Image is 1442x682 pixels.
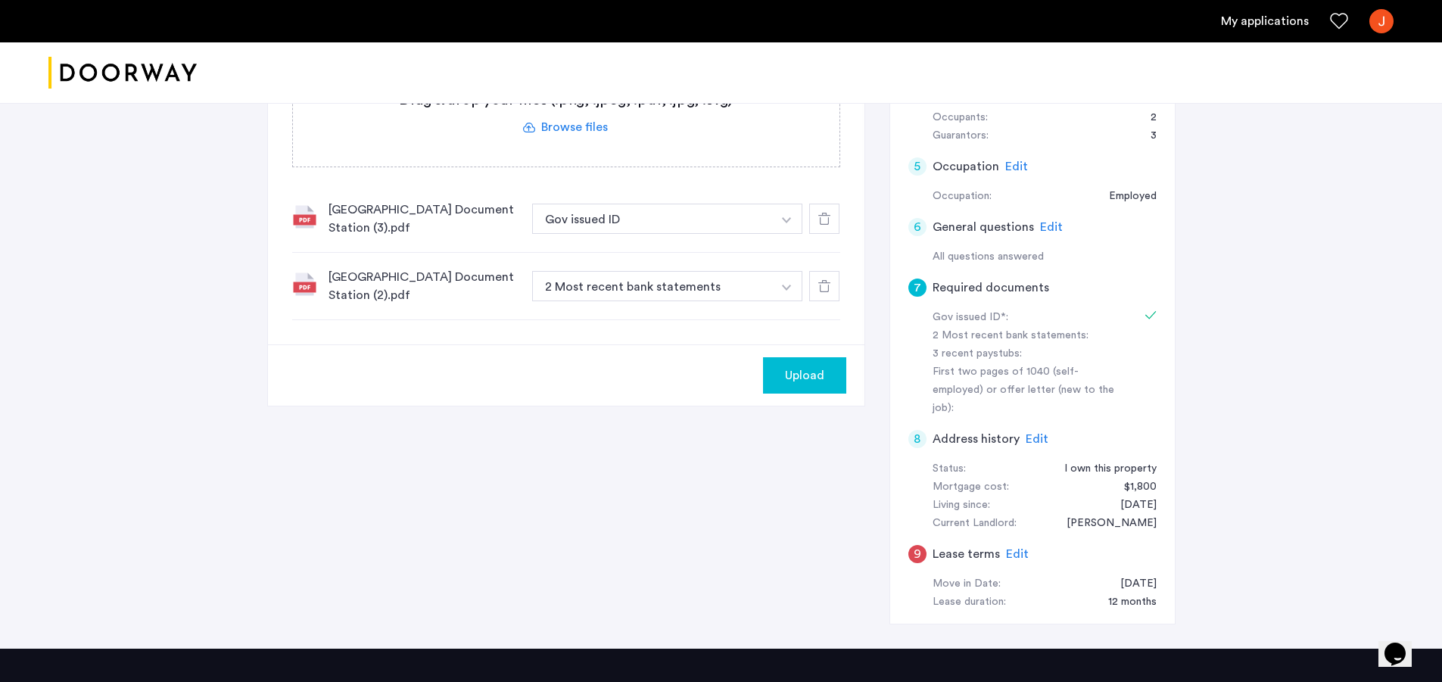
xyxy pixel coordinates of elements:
img: logo [48,45,197,101]
button: button [771,271,802,301]
span: Edit [1006,548,1029,560]
div: 5 [908,157,927,176]
img: arrow [782,217,791,223]
button: button [532,271,773,301]
button: button [532,204,773,234]
a: Favorites [1330,12,1348,30]
div: 12 months [1093,593,1157,612]
div: Gov issued ID*: [933,309,1123,327]
h5: Occupation [933,157,999,176]
div: Employed [1094,188,1157,206]
div: Occupants: [933,109,988,127]
div: All questions answered [933,248,1157,266]
div: Living since: [933,497,990,515]
h5: Address history [933,430,1020,448]
div: 8 [908,430,927,448]
div: Move in Date: [933,575,1001,593]
img: user [1369,9,1394,33]
button: button [763,357,846,394]
span: Edit [1040,221,1063,233]
span: Edit [1026,433,1048,445]
iframe: chat widget [1378,621,1427,667]
div: Jushean kelly [1051,515,1157,533]
img: file [292,204,316,229]
div: Lease duration: [933,593,1006,612]
div: 2 Most recent bank statements: [933,327,1123,345]
div: Guarantors: [933,127,989,145]
span: Edit [1005,160,1028,173]
div: First two pages of 1040 (self-employed) or offer letter (new to the job): [933,363,1123,418]
div: [GEOGRAPHIC_DATA] Document Station (3).pdf [329,201,520,237]
a: My application [1221,12,1309,30]
img: file [292,272,316,296]
div: 3 recent paystubs: [933,345,1123,363]
span: Upload [785,366,824,385]
button: button [771,204,802,234]
h5: Required documents [933,279,1049,297]
div: 9 [908,545,927,563]
div: Status: [933,460,966,478]
div: I own this property [1049,460,1157,478]
h5: Lease terms [933,545,1000,563]
div: $1,800 [1109,478,1157,497]
div: 09/01/2025 [1105,575,1157,593]
img: arrow [782,285,791,291]
div: 6 [908,218,927,236]
h5: General questions [933,218,1034,236]
div: 2 [1135,109,1157,127]
div: Occupation: [933,188,992,206]
div: Current Landlord: [933,515,1017,533]
div: Mortgage cost: [933,478,1009,497]
div: [GEOGRAPHIC_DATA] Document Station (2).pdf [329,268,520,304]
div: 3 [1135,127,1157,145]
a: Cazamio logo [48,45,197,101]
div: 7 [908,279,927,297]
div: 04/03/2002 [1105,497,1157,515]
